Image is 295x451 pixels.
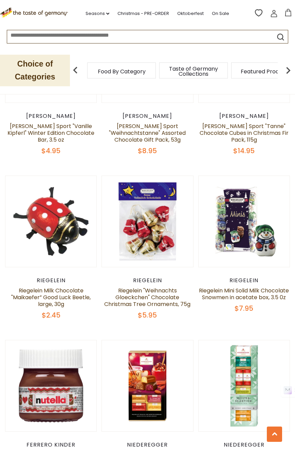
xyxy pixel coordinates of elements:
[5,113,97,120] div: [PERSON_NAME]
[200,122,289,144] a: [PERSON_NAME] Sport "Tanne" Chocolate Cubes in Christmas Fir Pack, 115g
[177,10,204,17] a: Oktoberfest
[138,310,157,320] span: $5.95
[102,340,193,431] img: Niederegger "Classics" Winter Variations, 4 Flavors, 100g
[102,441,193,448] div: Niederegger
[7,122,94,144] a: [PERSON_NAME] Sport "Vanille Kipferl" Winter Edition Chocolate Bar, 3.5 oz
[117,10,169,17] a: Christmas - PRE-ORDER
[5,441,97,448] div: Ferrero Kinder
[198,113,290,120] div: [PERSON_NAME]
[199,176,290,267] img: Riegelein Mini Solid Milk Chocolate Snowmen in acetate box, 3.5 0z
[166,66,221,76] a: Taste of Germany Collections
[233,146,255,156] span: $14.95
[69,64,82,77] img: previous arrow
[98,69,146,74] a: Food By Category
[241,69,291,74] a: Featured Products
[11,287,91,308] a: Riegelein Milk Chocolate "Maikaefer” Good Luck Beetle, large, 30g
[212,10,229,17] a: On Sale
[102,113,193,120] div: [PERSON_NAME]
[86,10,109,17] a: Seasons
[102,277,193,284] div: Riegelein
[199,287,289,301] a: Riegelein Mini Solid Milk Chocolate Snowmen in acetate box, 3.5 0z
[109,122,186,144] a: [PERSON_NAME] Sport "Weihnachtstanne" Assorted Chocolate Gift Pack, 53g
[199,340,290,431] img: Niederegger "Master Selection Merry Christmas,” Marzipan Bites, 3.5oz
[235,304,253,313] span: $7.95
[41,146,60,156] span: $4.95
[104,287,190,308] a: Riegelein "Weihnachts Gloeckchen" Chocolate Christmas Tree Ornaments, 75g
[5,340,96,431] img: Nutella Nutellino Hazelnut Nougat Spread, 1.05 oz.
[42,310,60,320] span: $2.45
[198,277,290,284] div: Riegelein
[138,146,157,156] span: $8.95
[5,176,96,267] img: Riegelein Milk Chocolate "Maikaefer” Good Luck Beetle, large, 30g
[102,176,193,267] img: Riegelein "Weihnachts Gloeckchen" Chocolate Christmas Tree Ornaments, 75g
[5,277,97,284] div: Riegelein
[198,441,290,448] div: Niederegger
[281,64,295,77] img: next arrow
